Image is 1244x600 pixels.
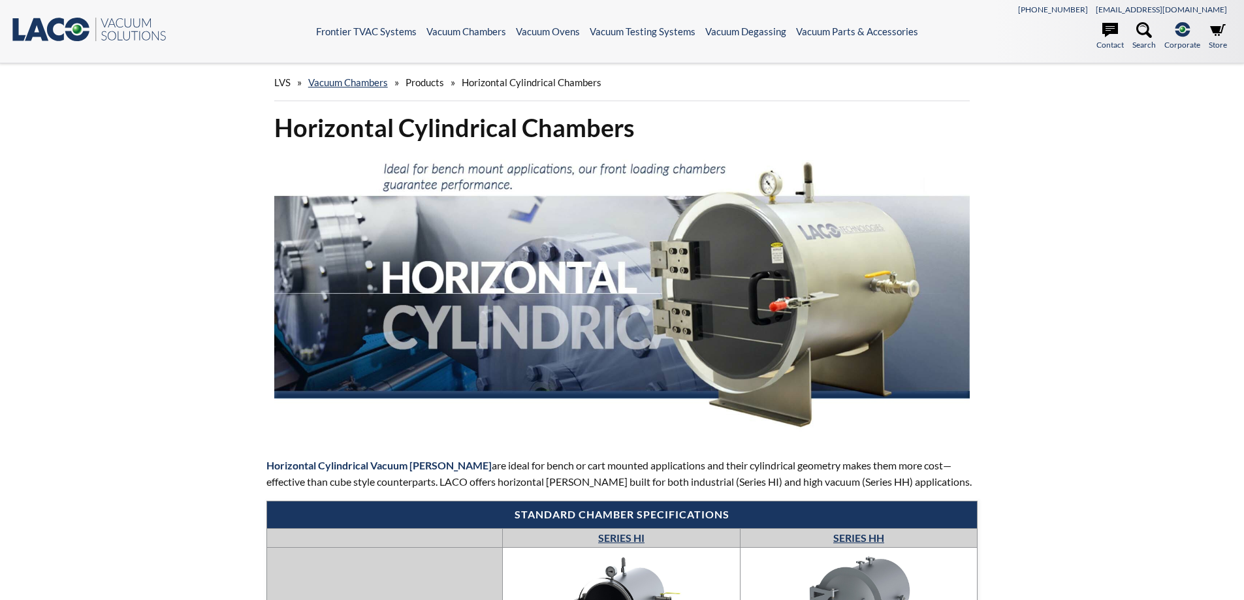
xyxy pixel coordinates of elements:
a: Contact [1096,22,1124,51]
strong: Horizontal Cylindrical Vacuum [PERSON_NAME] [266,459,492,471]
span: Horizontal Cylindrical Chambers [462,76,601,88]
img: Horizontal Cylindrical header [274,154,970,432]
a: Vacuum Parts & Accessories [796,25,918,37]
div: » » » [274,64,970,101]
a: Store [1209,22,1227,51]
a: [PHONE_NUMBER] [1018,5,1088,14]
span: Corporate [1164,39,1200,51]
h1: Horizontal Cylindrical Chambers [274,112,970,144]
p: are ideal for bench or cart mounted applications and their cylindrical geometry makes them more c... [266,457,978,490]
span: LVS [274,76,291,88]
a: Frontier TVAC Systems [316,25,417,37]
a: SERIES HH [833,531,884,544]
h4: Standard chamber specifications [274,508,971,522]
a: Vacuum Testing Systems [590,25,695,37]
a: Search [1132,22,1156,51]
a: Vacuum Chambers [426,25,506,37]
a: Vacuum Ovens [516,25,580,37]
span: Products [406,76,444,88]
a: SERIES HI [598,531,645,544]
a: [EMAIL_ADDRESS][DOMAIN_NAME] [1096,5,1227,14]
a: Vacuum Degassing [705,25,786,37]
a: Vacuum Chambers [308,76,388,88]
